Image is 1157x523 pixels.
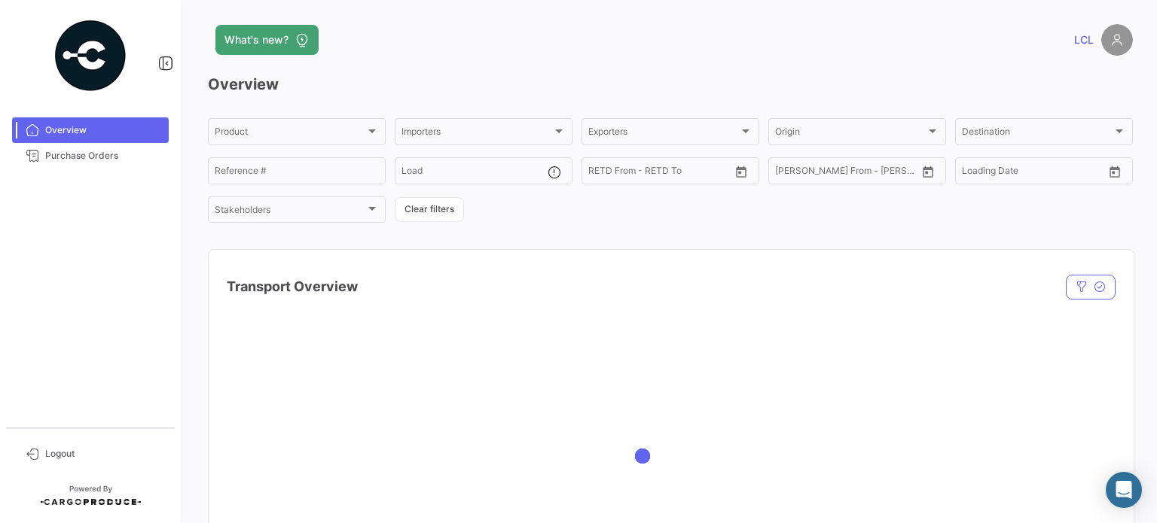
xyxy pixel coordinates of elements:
div: Abrir Intercom Messenger [1106,472,1142,508]
h4: Transport Overview [227,276,358,297]
a: Purchase Orders [12,143,169,169]
span: Origin [775,129,926,139]
input: From [962,168,983,178]
button: Open calendar [730,160,753,183]
input: To [807,168,875,178]
button: What's new? [215,25,319,55]
span: Stakeholders [215,207,365,217]
span: Purchase Orders [45,149,163,163]
button: Open calendar [917,160,939,183]
span: Importers [401,129,552,139]
input: From [588,168,609,178]
span: Exporters [588,129,739,139]
button: Open calendar [1104,160,1126,183]
span: What's new? [224,32,288,47]
input: To [994,168,1061,178]
img: placeholder-user.png [1101,24,1133,56]
input: To [620,168,688,178]
span: LCL [1074,32,1094,47]
input: From [775,168,796,178]
button: Clear filters [395,197,464,222]
span: Logout [45,447,163,461]
h3: Overview [208,74,1133,95]
span: Destination [962,129,1113,139]
span: Product [215,129,365,139]
img: powered-by.png [53,18,128,93]
a: Overview [12,117,169,143]
span: Overview [45,123,163,137]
